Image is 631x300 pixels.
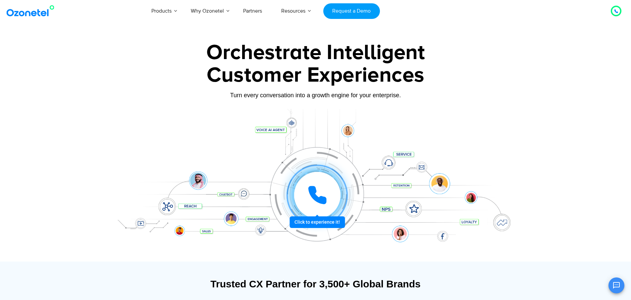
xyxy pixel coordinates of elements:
[323,3,380,19] a: Request a Demo
[608,277,624,293] button: Open chat
[109,59,523,91] div: Customer Experiences
[109,92,523,99] div: Turn every conversation into a growth engine for your enterprise.
[112,278,519,290] div: Trusted CX Partner for 3,500+ Global Brands
[109,42,523,63] div: Orchestrate Intelligent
